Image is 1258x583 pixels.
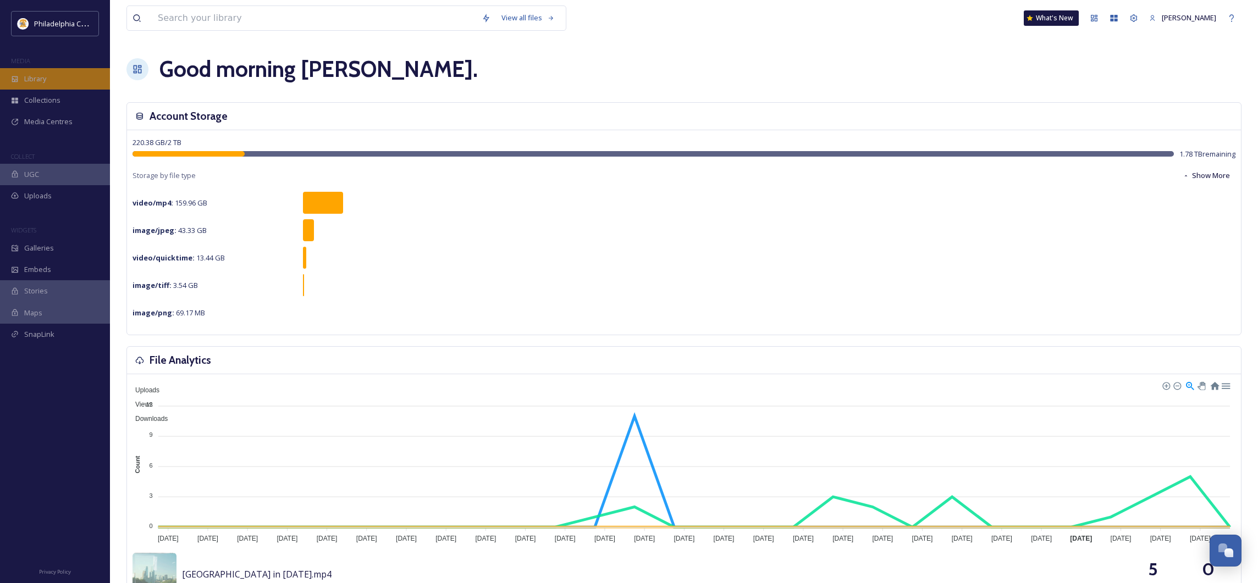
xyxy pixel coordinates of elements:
[435,535,456,542] tspan: [DATE]
[133,225,176,235] strong: image/jpeg :
[24,74,46,84] span: Library
[150,492,153,499] tspan: 3
[991,535,1012,542] tspan: [DATE]
[133,308,174,318] strong: image/png :
[150,431,153,438] tspan: 9
[34,18,173,29] span: Philadelphia Convention & Visitors Bureau
[133,280,172,290] strong: image/tiff :
[133,225,207,235] span: 43.33 GB
[133,198,207,208] span: 159.96 GB
[24,169,39,180] span: UGC
[134,456,141,473] text: Count
[24,308,42,318] span: Maps
[24,329,54,340] span: SnapLink
[952,535,973,542] tspan: [DATE]
[634,535,655,542] tspan: [DATE]
[150,462,153,468] tspan: 6
[133,253,195,263] strong: video/quicktime :
[496,7,560,29] a: View all files
[1144,7,1222,29] a: [PERSON_NAME]
[133,198,173,208] strong: video/mp4 :
[1070,535,1092,542] tspan: [DATE]
[555,535,576,542] tspan: [DATE]
[150,352,211,368] h3: File Analytics
[133,308,205,318] span: 69.17 MB
[832,535,853,542] tspan: [DATE]
[1185,380,1194,390] div: Selection Zoom
[24,286,48,296] span: Stories
[158,535,179,542] tspan: [DATE]
[1162,381,1169,389] div: Zoom In
[150,523,153,529] tspan: 0
[1179,149,1235,159] span: 1.78 TB remaining
[152,6,476,30] input: Search your library
[277,535,297,542] tspan: [DATE]
[872,535,893,542] tspan: [DATE]
[127,415,168,423] span: Downloads
[1198,382,1204,388] div: Panning
[18,18,29,29] img: download.jpeg
[133,170,196,181] span: Storage by file type
[1177,165,1235,186] button: Show More
[39,568,71,575] span: Privacy Policy
[1221,380,1230,390] div: Menu
[1148,556,1158,582] h2: 5
[1162,13,1216,23] span: [PERSON_NAME]
[1173,381,1180,389] div: Zoom Out
[133,253,225,263] span: 13.44 GB
[24,264,51,275] span: Embeds
[475,535,496,542] tspan: [DATE]
[515,535,536,542] tspan: [DATE]
[127,401,153,408] span: Views
[182,568,332,580] span: [GEOGRAPHIC_DATA] in [DATE].mp4
[1210,535,1242,567] button: Open Chat
[1031,535,1052,542] tspan: [DATE]
[317,535,338,542] tspan: [DATE]
[159,53,478,86] h1: Good morning [PERSON_NAME] .
[133,137,181,147] span: 220.38 GB / 2 TB
[11,57,30,65] span: MEDIA
[133,280,198,290] span: 3.54 GB
[714,535,735,542] tspan: [DATE]
[1111,535,1132,542] tspan: [DATE]
[127,386,159,394] span: Uploads
[396,535,417,542] tspan: [DATE]
[356,535,377,542] tspan: [DATE]
[24,95,60,106] span: Collections
[150,108,228,124] h3: Account Storage
[753,535,774,542] tspan: [DATE]
[24,116,73,127] span: Media Centres
[39,564,71,578] a: Privacy Policy
[24,243,54,253] span: Galleries
[11,152,35,160] span: COLLECT
[237,535,258,542] tspan: [DATE]
[11,226,36,234] span: WIDGETS
[793,535,814,542] tspan: [DATE]
[674,535,694,542] tspan: [DATE]
[1202,556,1215,582] h2: 0
[1150,535,1171,542] tspan: [DATE]
[146,401,152,408] tspan: 12
[1190,535,1211,542] tspan: [DATE]
[912,535,933,542] tspan: [DATE]
[1024,10,1079,26] a: What's New
[1210,380,1219,390] div: Reset Zoom
[594,535,615,542] tspan: [DATE]
[197,535,218,542] tspan: [DATE]
[24,191,52,201] span: Uploads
